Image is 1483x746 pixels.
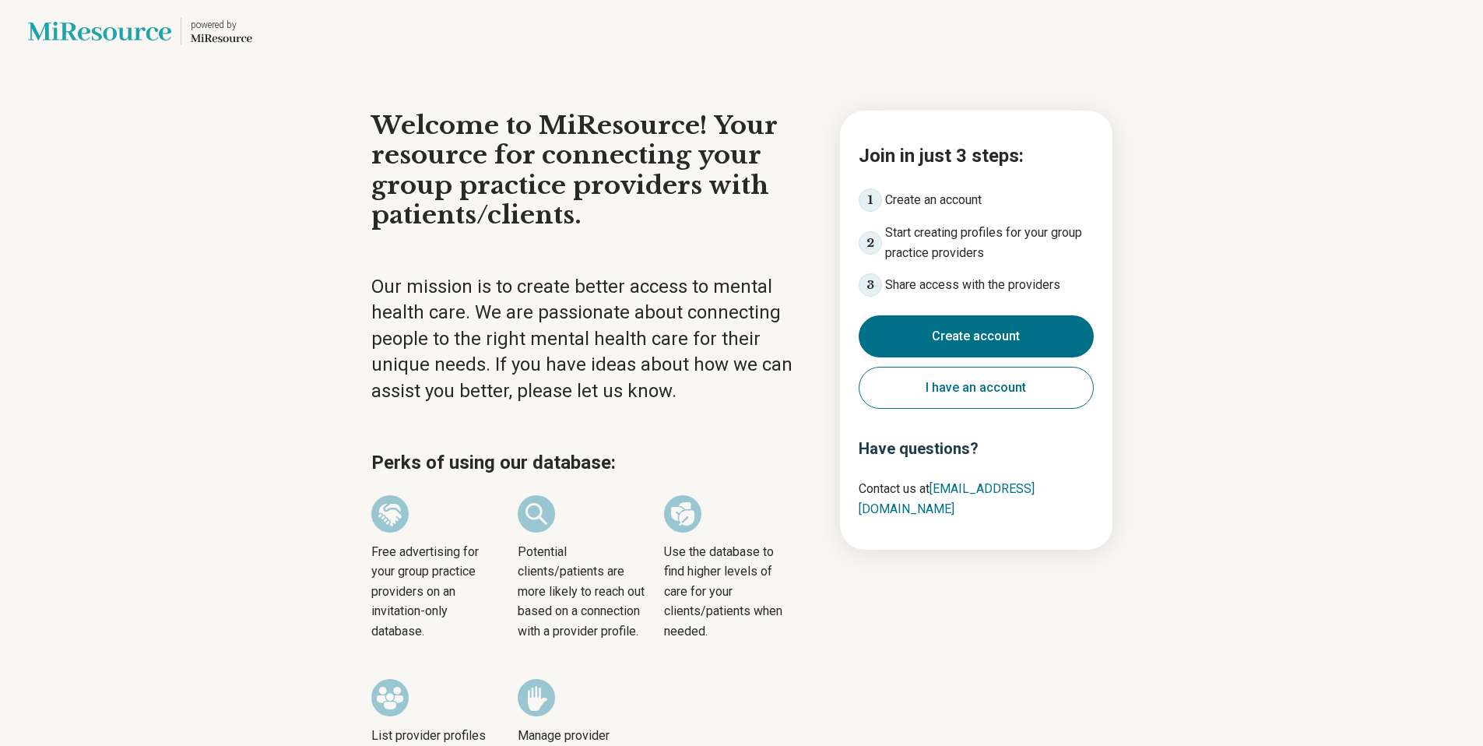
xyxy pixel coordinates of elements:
h3: Have questions? [859,437,1094,460]
div: powered by [191,18,252,32]
li: Share access with the providers [859,273,1094,297]
a: Lionspowered by [28,12,252,50]
li: Start creating profiles for your group practice providers [859,223,1094,262]
a: [EMAIL_ADDRESS][DOMAIN_NAME] [859,481,1035,516]
button: I have an account [859,367,1094,409]
h2: Perks of using our database: [371,449,812,477]
p: Our mission is to create better access to mental health care. We are passionate about connecting ... [371,274,812,405]
span: Free advertising for your group practice providers on an invitation-only database. [371,542,499,642]
img: Lions [28,12,171,50]
h2: Join in just 3 steps: [859,142,1094,170]
button: Create account [859,315,1094,357]
h1: Welcome to MiResource! Your resource for connecting your group practice providers with patients/c... [371,111,812,230]
p: Contact us at [859,479,1094,519]
li: Create an account [859,188,1094,212]
span: Use the database to find higher levels of care for your clients/patients when needed. [664,542,792,642]
span: Potential clients/patients are more likely to reach out based on a connection with a provider pro... [518,542,645,642]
